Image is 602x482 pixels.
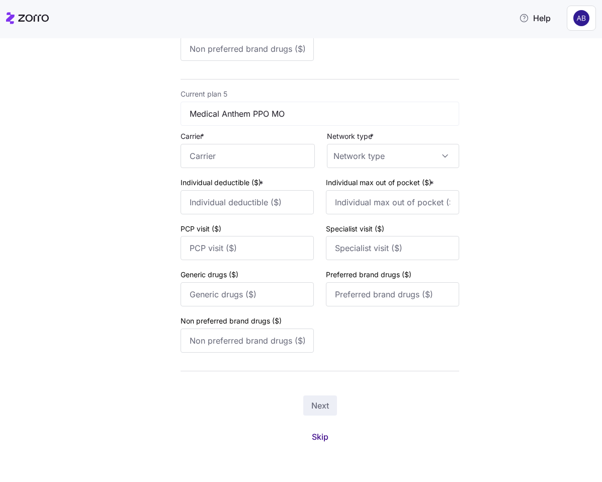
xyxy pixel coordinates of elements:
button: Skip [304,428,336,446]
input: Preferred brand drugs ($) [326,282,459,306]
input: Individual deductible ($) [181,190,314,214]
span: Help [519,12,551,24]
label: Network type [327,131,376,142]
label: Carrier [181,131,206,142]
input: Non preferred brand drugs ($) [181,329,314,353]
input: Individual max out of pocket ($) [326,190,459,214]
input: Network type [327,144,459,168]
input: Specialist visit ($) [326,236,459,260]
label: Current plan 5 [181,89,227,100]
span: Next [311,399,329,412]
button: Help [511,8,559,28]
label: Individual max out of pocket ($) [326,177,436,188]
input: PCP visit ($) [181,236,314,260]
label: Specialist visit ($) [326,223,384,234]
span: Skip [312,431,328,443]
label: PCP visit ($) [181,223,221,234]
input: Non preferred brand drugs ($) [181,37,314,61]
label: Non preferred brand drugs ($) [181,315,282,327]
label: Generic drugs ($) [181,269,238,280]
label: Preferred brand drugs ($) [326,269,411,280]
label: Individual deductible ($) [181,177,266,188]
input: Carrier [181,144,315,168]
button: Next [303,395,337,416]
input: Generic drugs ($) [181,282,314,306]
img: 3227d650c597807eb64cd4a411c49b81 [573,10,589,26]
